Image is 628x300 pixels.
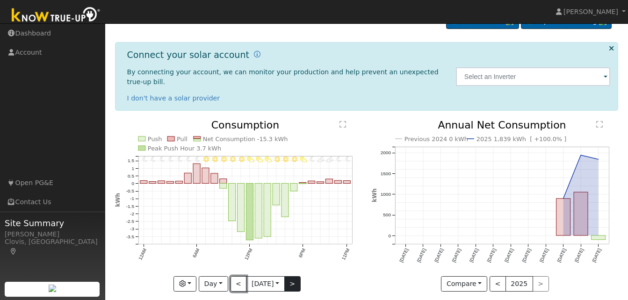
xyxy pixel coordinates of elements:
button: Day [199,276,228,292]
i: 2PM - PartlyCloudy [265,157,272,162]
text: [DATE] [521,248,532,263]
span: Site Summary [5,217,100,229]
text: Pull [177,136,188,143]
text: -0.5 [126,189,134,194]
text: 1 [131,166,134,171]
circle: onclick="" [579,153,583,157]
text: [DATE] [416,248,426,263]
button: < [231,276,247,292]
rect: onclick="" [335,181,342,184]
rect: onclick="" [184,173,191,184]
a: Map [9,248,18,255]
i: 8AM - MostlyClear [212,157,218,162]
rect: onclick="" [140,181,147,184]
i: 11AM - Clear [239,157,245,162]
text: [DATE] [486,248,497,263]
rect: onclick="" [255,184,262,239]
text: 0.5 [128,173,134,179]
text: 6PM [298,248,307,259]
text: 6AM [192,248,201,259]
text: 0 [388,233,391,238]
rect: onclick="" [220,179,227,184]
button: Compare [441,276,487,292]
a: I don't have a solar provider [127,94,220,102]
div: Clovis, [GEOGRAPHIC_DATA] [5,237,100,257]
rect: onclick="" [344,181,351,184]
text:  [339,121,346,128]
i: 7PM - MostlyClear [310,157,315,162]
text: 12PM [244,248,253,261]
rect: onclick="" [317,182,324,184]
text: [DATE] [574,248,585,263]
text: [DATE] [539,248,549,263]
text: Net Consumption -15.3 kWh [203,136,288,143]
text: 1000 [380,192,391,197]
rect: onclick="" [220,184,227,189]
text: [DATE] [451,248,462,263]
rect: onclick="" [193,164,200,184]
i: 8PM - PartlyCloudy [318,157,325,162]
text: Peak Push Hour 3.7 kWh [148,145,222,152]
text: [DATE] [433,248,444,263]
text: kWh [115,193,121,207]
text: kWh [371,189,378,203]
text: [DATE] [398,248,409,263]
i: 1AM - MostlyClear [151,157,156,162]
text: Push [148,136,162,143]
a: Dashboard [122,14,173,25]
i: 10AM - Clear [230,157,236,162]
i: 12PM - PartlyCloudy [247,157,254,162]
span: By connecting your account, we can monitor your production and help prevent an unexpected true-up... [127,68,439,86]
rect: onclick="" [326,179,333,184]
text: Consumption [211,119,280,131]
i: 4AM - MostlyClear [178,157,182,162]
img: retrieve [49,285,56,292]
i: 2AM - MostlyClear [160,157,165,162]
rect: onclick="" [273,184,280,205]
text: 2025 1,839 kWh [ +100.0% ] [476,136,567,143]
rect: onclick="" [290,184,297,192]
rect: onclick="" [592,236,606,240]
button: 2025 [505,276,533,292]
text: 0 [131,181,134,186]
text: [DATE] [556,248,567,263]
text: 1500 [380,171,391,176]
text: [DATE] [469,248,479,263]
i: 5PM - MostlyClear [292,157,298,162]
i: 6PM - PartlyCloudy [300,157,308,162]
circle: onclick="" [562,197,565,200]
i: 12AM - MostlyClear [142,157,147,162]
text: -1.5 [126,204,134,209]
i: 1PM - PartlyCloudy [256,157,263,162]
img: Know True-Up [7,5,105,26]
text: [DATE] [504,248,514,263]
rect: onclick="" [175,181,182,184]
rect: onclick="" [158,181,165,184]
text: -2 [130,212,134,217]
button: < [490,276,506,292]
rect: onclick="" [237,184,244,232]
i: 10PM - MostlyClear [337,157,341,162]
rect: onclick="" [211,174,218,184]
rect: onclick="" [556,199,570,236]
rect: onclick="" [308,181,315,184]
text: Annual Net Consumption [438,119,566,131]
div: [PERSON_NAME] [5,229,100,239]
h1: Connect your solar account [127,50,249,60]
input: Select an Inverter [456,67,611,86]
circle: onclick="" [597,157,600,161]
button: > [284,276,301,292]
rect: onclick="" [299,183,306,184]
text: -1 [130,196,134,201]
rect: onclick="" [202,168,209,184]
i: 11PM - MostlyClear [346,157,350,162]
text:  [596,121,603,128]
rect: onclick="" [246,184,253,240]
rect: onclick="" [149,182,156,184]
span: [PERSON_NAME] [563,8,618,15]
button: [DATE] [246,276,284,292]
text: -3 [130,227,134,232]
text: [DATE] [592,248,602,263]
text: 2000 [380,150,391,156]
